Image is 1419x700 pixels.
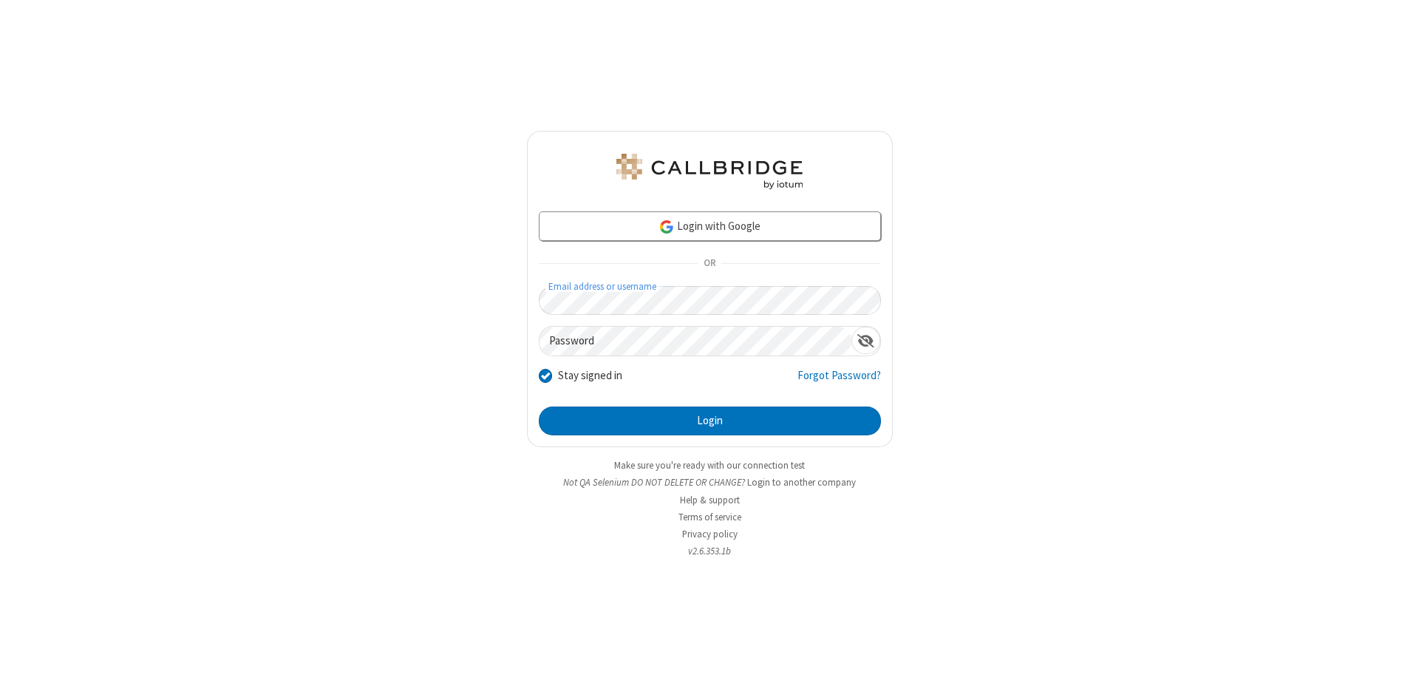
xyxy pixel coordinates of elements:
li: Not QA Selenium DO NOT DELETE OR CHANGE? [527,475,893,489]
a: Terms of service [678,511,741,523]
iframe: Chat [1382,662,1408,690]
a: Make sure you're ready with our connection test [614,459,805,472]
img: google-icon.png [659,219,675,235]
img: QA Selenium DO NOT DELETE OR CHANGE [613,154,806,189]
label: Stay signed in [558,367,622,384]
span: OR [698,254,721,274]
a: Privacy policy [682,528,738,540]
li: v2.6.353.1b [527,544,893,558]
button: Login [539,407,881,436]
a: Login with Google [539,211,881,241]
input: Email address or username [539,286,881,315]
button: Login to another company [747,475,856,489]
input: Password [540,327,851,356]
a: Forgot Password? [797,367,881,395]
div: Show password [851,327,880,354]
a: Help & support [680,494,740,506]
